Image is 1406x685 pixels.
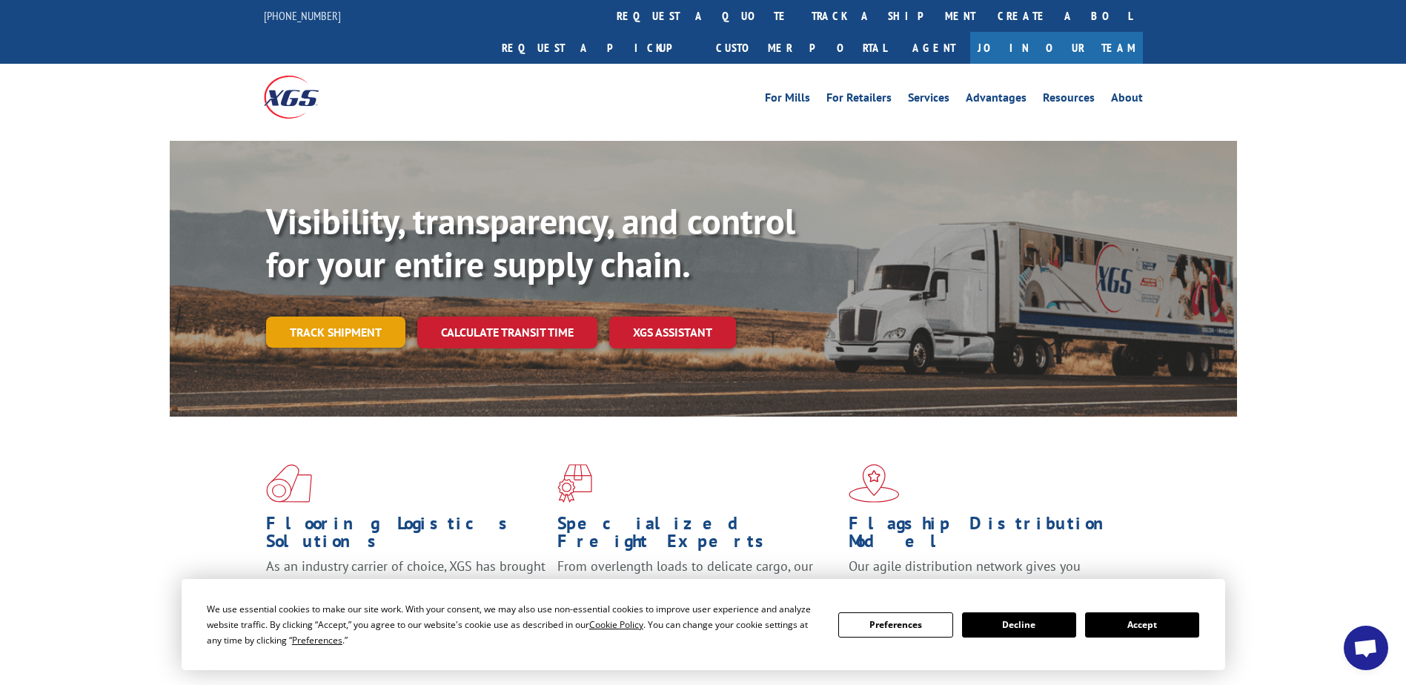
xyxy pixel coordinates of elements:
a: Request a pickup [491,32,705,64]
a: Track shipment [266,317,405,348]
div: Cookie Consent Prompt [182,579,1225,670]
span: Preferences [292,634,342,646]
a: For Retailers [826,92,892,108]
p: From overlength loads to delicate cargo, our experienced staff knows the best way to move your fr... [557,557,838,623]
div: We use essential cookies to make our site work. With your consent, we may also use non-essential ... [207,601,820,648]
a: Services [908,92,949,108]
img: xgs-icon-flagship-distribution-model-red [849,464,900,503]
button: Decline [962,612,1076,638]
a: About [1111,92,1143,108]
span: Our agile distribution network gives you nationwide inventory management on demand. [849,557,1121,592]
h1: Flooring Logistics Solutions [266,514,546,557]
a: Agent [898,32,970,64]
span: As an industry carrier of choice, XGS has brought innovation and dedication to flooring logistics... [266,557,546,610]
a: Resources [1043,92,1095,108]
a: XGS ASSISTANT [609,317,736,348]
a: For Mills [765,92,810,108]
a: Join Our Team [970,32,1143,64]
h1: Specialized Freight Experts [557,514,838,557]
img: xgs-icon-focused-on-flooring-red [557,464,592,503]
a: Calculate transit time [417,317,597,348]
h1: Flagship Distribution Model [849,514,1129,557]
button: Preferences [838,612,952,638]
b: Visibility, transparency, and control for your entire supply chain. [266,198,795,287]
a: [PHONE_NUMBER] [264,8,341,23]
a: Advantages [966,92,1027,108]
span: Cookie Policy [589,618,643,631]
img: xgs-icon-total-supply-chain-intelligence-red [266,464,312,503]
a: Customer Portal [705,32,898,64]
button: Accept [1085,612,1199,638]
div: Open chat [1344,626,1388,670]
